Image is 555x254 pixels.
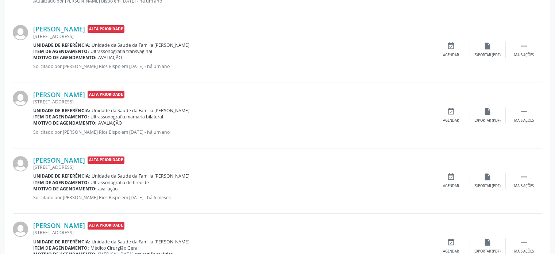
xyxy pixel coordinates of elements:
span: Alta Prioridade [88,222,124,230]
div: Exportar (PDF) [474,118,501,123]
span: Ultrassonografia de tireoide [90,179,149,186]
a: [PERSON_NAME] [33,25,85,33]
div: Agendar [443,249,459,254]
b: Item de agendamento: [33,245,89,251]
i: insert_drive_file [483,107,492,115]
a: [PERSON_NAME] [33,221,85,230]
b: Item de agendamento: [33,114,89,120]
div: Exportar (PDF) [474,249,501,254]
b: Unidade de referência: [33,173,90,179]
span: AVALIAÇÃO [98,54,122,61]
span: Ultrassonografia mamaria bilateral [90,114,163,120]
i: event_available [447,107,455,115]
div: Exportar (PDF) [474,53,501,58]
div: Mais ações [514,249,534,254]
span: Unidade da Saude da Familia [PERSON_NAME] [92,173,189,179]
b: Unidade de referência: [33,107,90,114]
b: Motivo de agendamento: [33,120,97,126]
div: [STREET_ADDRESS] [33,230,433,236]
img: img [13,25,28,40]
i: insert_drive_file [483,238,492,246]
span: Unidade da Saude da Familia [PERSON_NAME] [92,239,189,245]
div: Exportar (PDF) [474,183,501,189]
span: Alta Prioridade [88,156,124,164]
span: Ultrassonografia transvaginal [90,48,152,54]
span: Alta Prioridade [88,91,124,98]
b: Item de agendamento: [33,48,89,54]
span: AVALIAÇÃO [98,120,122,126]
i: insert_drive_file [483,173,492,181]
span: avaliação [98,186,117,192]
b: Unidade de referência: [33,239,90,245]
i: event_available [447,238,455,246]
img: img [13,156,28,171]
img: img [13,91,28,106]
i:  [520,42,528,50]
div: [STREET_ADDRESS] [33,33,433,39]
i: event_available [447,173,455,181]
a: [PERSON_NAME] [33,156,85,164]
p: Solicitado por [PERSON_NAME] Rios Bispo em [DATE] - há um ano [33,129,433,135]
b: Item de agendamento: [33,179,89,186]
a: [PERSON_NAME] [33,91,85,99]
i:  [520,238,528,246]
div: Mais ações [514,118,534,123]
div: Mais ações [514,53,534,58]
b: Unidade de referência: [33,42,90,48]
i:  [520,173,528,181]
span: Unidade da Saude da Familia [PERSON_NAME] [92,107,189,114]
div: Mais ações [514,183,534,189]
i: event_available [447,42,455,50]
b: Motivo de agendamento: [33,54,97,61]
p: Solicitado por [PERSON_NAME] Rios Bispo em [DATE] - há 6 meses [33,194,433,201]
b: Motivo de agendamento: [33,186,97,192]
div: Agendar [443,118,459,123]
span: Alta Prioridade [88,25,124,33]
div: [STREET_ADDRESS] [33,99,433,105]
div: [STREET_ADDRESS] [33,164,433,170]
i:  [520,107,528,115]
span: Médico Cirurgião Geral [90,245,139,251]
i: insert_drive_file [483,42,492,50]
p: Solicitado por [PERSON_NAME] Rios Bispo em [DATE] - há um ano [33,63,433,69]
div: Agendar [443,53,459,58]
div: Agendar [443,183,459,189]
span: Unidade da Saude da Familia [PERSON_NAME] [92,42,189,48]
